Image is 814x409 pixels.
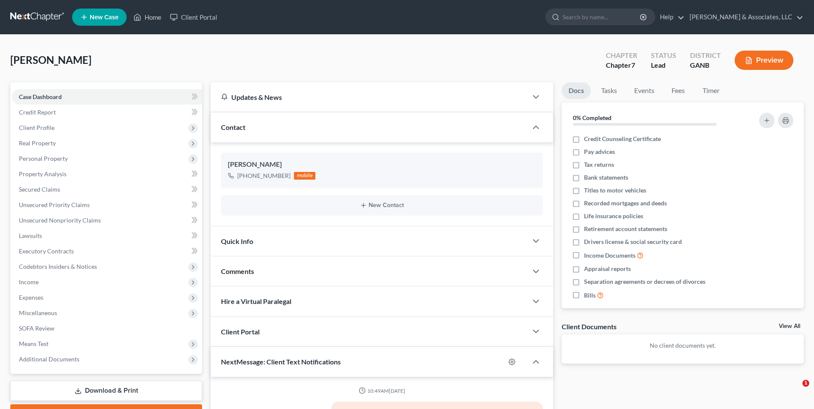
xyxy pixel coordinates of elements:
a: View All [779,323,800,329]
span: Additional Documents [19,355,79,363]
div: Chapter [606,51,637,60]
span: Case Dashboard [19,93,62,100]
span: Credit Report [19,108,56,116]
span: Executory Contracts [19,247,74,255]
span: Unsecured Nonpriority Claims [19,217,101,224]
span: Lawsuits [19,232,42,239]
span: Quick Info [221,237,253,245]
a: SOFA Review [12,321,202,336]
a: Tasks [594,82,624,99]
span: Means Test [19,340,48,347]
a: Credit Report [12,105,202,120]
span: Real Property [19,139,56,147]
a: Fees [665,82,692,99]
a: Case Dashboard [12,89,202,105]
a: Secured Claims [12,182,202,197]
span: Hire a Virtual Paralegal [221,297,291,305]
strong: 0% Completed [573,114,611,121]
div: mobile [294,172,315,180]
span: Miscellaneous [19,309,57,316]
span: Drivers license & social security card [584,238,682,246]
span: Appraisal reports [584,265,631,273]
span: Codebtors Insiders & Notices [19,263,97,270]
span: Property Analysis [19,170,67,177]
div: [PERSON_NAME] [228,159,536,170]
p: No client documents yet. [569,341,797,350]
span: 1 [802,380,809,387]
div: Updates & News [221,93,517,102]
span: Tax returns [584,160,614,169]
iframe: Intercom live chat [785,380,805,400]
span: Pay advices [584,147,615,156]
span: Income Documents [584,251,635,260]
div: 10:49AM[DATE] [221,387,543,394]
span: Recorded mortgages and deeds [584,199,667,208]
div: District [690,51,721,60]
a: Help [656,9,684,25]
a: Property Analysis [12,166,202,182]
span: Unsecured Priority Claims [19,201,90,208]
a: Download & Print [10,381,202,401]
span: Expenses [19,294,43,301]
span: Client Portal [221,328,260,336]
a: Lawsuits [12,228,202,244]
div: [PHONE_NUMBER] [237,171,290,180]
div: Chapter [606,60,637,70]
span: Contact [221,123,245,131]
span: Income [19,278,39,286]
span: Secured Claims [19,186,60,193]
button: New Contact [228,202,536,209]
a: Executory Contracts [12,244,202,259]
a: Unsecured Nonpriority Claims [12,213,202,228]
button: Preview [735,51,793,70]
span: SOFA Review [19,325,54,332]
span: New Case [90,14,118,21]
input: Search by name... [563,9,641,25]
span: [PERSON_NAME] [10,54,91,66]
span: Retirement account statements [584,225,667,233]
a: Events [627,82,661,99]
span: NextMessage: Client Text Notifications [221,358,341,366]
a: Docs [562,82,591,99]
a: [PERSON_NAME] & Associates, LLC [685,9,803,25]
span: Client Profile [19,124,54,131]
a: Client Portal [166,9,221,25]
div: Lead [651,60,676,70]
span: Credit Counseling Certificate [584,135,661,143]
span: Personal Property [19,155,68,162]
span: Titles to motor vehicles [584,186,646,195]
span: 7 [631,61,635,69]
span: Bank statements [584,173,628,182]
div: GANB [690,60,721,70]
div: Status [651,51,676,60]
a: Home [129,9,166,25]
div: Client Documents [562,322,617,331]
a: Unsecured Priority Claims [12,197,202,213]
span: Comments [221,267,254,275]
span: Life insurance policies [584,212,643,220]
a: Timer [696,82,726,99]
span: Separation agreements or decrees of divorces [584,277,705,286]
span: Bills [584,291,596,300]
